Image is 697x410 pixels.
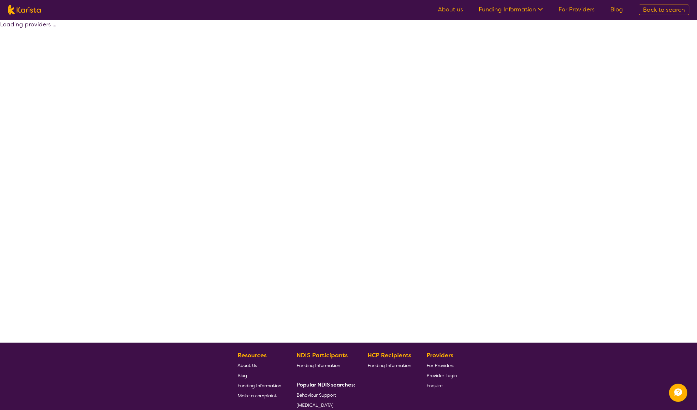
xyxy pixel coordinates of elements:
a: Behaviour Support [297,390,353,400]
span: Enquire [427,383,443,389]
a: Enquire [427,380,457,390]
span: For Providers [427,362,454,368]
a: About us [438,6,463,13]
b: NDIS Participants [297,351,348,359]
a: Blog [238,370,281,380]
a: [MEDICAL_DATA] [297,400,353,410]
b: Resources [238,351,267,359]
a: Blog [610,6,623,13]
a: Funding Information [368,360,411,370]
b: Popular NDIS searches: [297,381,355,388]
a: Provider Login [427,370,457,380]
a: For Providers [559,6,595,13]
a: For Providers [427,360,457,370]
a: Funding Information [238,380,281,390]
b: HCP Recipients [368,351,411,359]
a: Funding Information [479,6,543,13]
button: Channel Menu [669,384,687,402]
span: Blog [238,373,247,378]
span: Back to search [643,6,685,14]
span: Funding Information [297,362,340,368]
a: Funding Information [297,360,353,370]
span: [MEDICAL_DATA] [297,402,333,408]
span: Provider Login [427,373,457,378]
img: Karista logo [8,5,41,15]
span: Funding Information [238,383,281,389]
a: Back to search [639,5,689,15]
a: Make a complaint [238,390,281,401]
span: About Us [238,362,257,368]
span: Behaviour Support [297,392,336,398]
a: About Us [238,360,281,370]
span: Funding Information [368,362,411,368]
b: Providers [427,351,453,359]
span: Make a complaint [238,393,277,399]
